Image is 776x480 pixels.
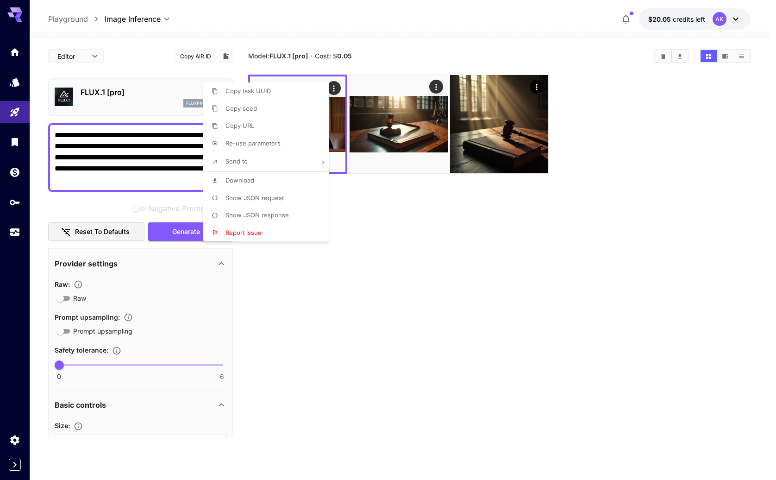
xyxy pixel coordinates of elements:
span: Show JSON response [225,211,289,219]
span: Download [225,177,254,184]
span: Copy URL [225,122,254,129]
span: Copy task UUID [225,87,271,95]
span: Report issue [225,229,262,236]
span: Re-use parameters [225,139,281,147]
span: Show JSON request [225,194,284,202]
span: Copy seed [225,105,257,112]
span: Send to [225,158,248,165]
